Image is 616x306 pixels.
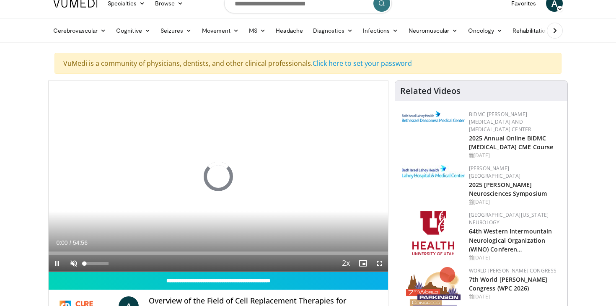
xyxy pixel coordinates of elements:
[308,22,358,39] a: Diagnostics
[469,152,561,159] div: [DATE]
[54,53,562,74] div: VuMedi is a community of physicians, dentists, and other clinical professionals.
[469,275,547,292] a: 7th World [PERSON_NAME] Congress (WPC 2026)
[402,111,465,122] img: c96b19ec-a48b-46a9-9095-935f19585444.png.150x105_q85_autocrop_double_scale_upscale_version-0.2.png
[111,22,155,39] a: Cognitive
[84,262,108,265] div: Volume Level
[400,86,461,96] h4: Related Videos
[507,22,554,39] a: Rehabilitation
[469,111,531,133] a: BIDMC [PERSON_NAME][MEDICAL_DATA] and [MEDICAL_DATA] Center
[313,59,412,68] a: Click here to set your password
[469,198,561,206] div: [DATE]
[73,239,88,246] span: 54:56
[48,22,111,39] a: Cerebrovascular
[197,22,244,39] a: Movement
[355,255,371,272] button: Enable picture-in-picture mode
[412,211,454,255] img: f6362829-b0a3-407d-a044-59546adfd345.png.150x105_q85_autocrop_double_scale_upscale_version-0.2.png
[469,134,554,151] a: 2025 Annual Online BIDMC [MEDICAL_DATA] CME Course
[271,22,308,39] a: Headache
[402,165,465,179] img: e7977282-282c-4444-820d-7cc2733560fd.jpg.150x105_q85_autocrop_double_scale_upscale_version-0.2.jpg
[49,255,65,272] button: Pause
[469,165,521,179] a: [PERSON_NAME][GEOGRAPHIC_DATA]
[49,81,388,272] video-js: Video Player
[463,22,508,39] a: Oncology
[469,267,557,274] a: World [PERSON_NAME] Congress
[371,255,388,272] button: Fullscreen
[469,227,552,253] a: 64th Western Intermountain Neurological Organization (WINO) Conferen…
[469,181,547,197] a: 2025 [PERSON_NAME] Neurosciences Symposium
[56,239,67,246] span: 0:00
[49,252,388,255] div: Progress Bar
[65,255,82,272] button: Unmute
[404,22,463,39] a: Neuromuscular
[338,255,355,272] button: Playback Rate
[469,254,561,262] div: [DATE]
[155,22,197,39] a: Seizures
[469,293,561,301] div: [DATE]
[469,211,549,226] a: [GEOGRAPHIC_DATA][US_STATE] Neurology
[244,22,271,39] a: MS
[358,22,404,39] a: Infections
[70,239,71,246] span: /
